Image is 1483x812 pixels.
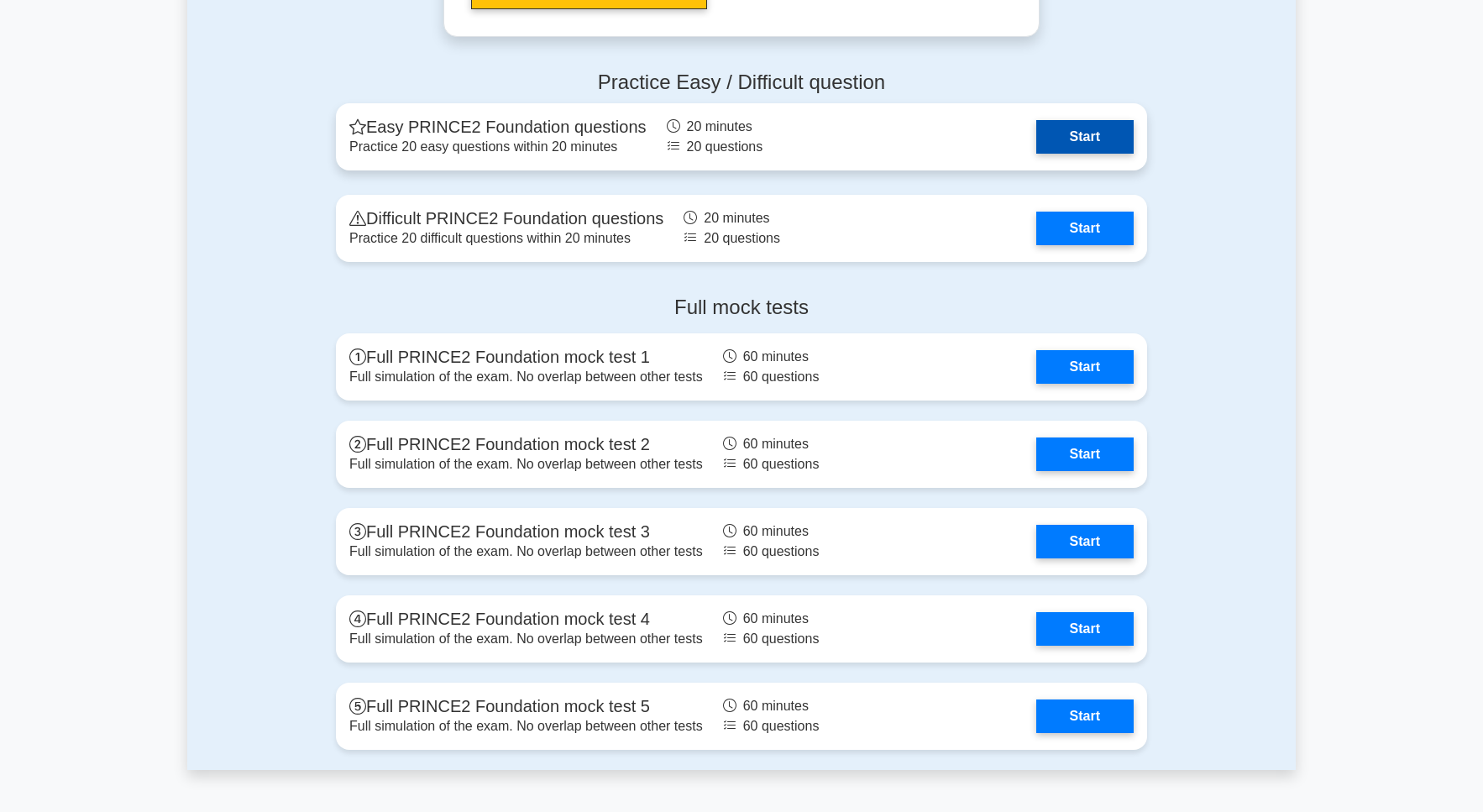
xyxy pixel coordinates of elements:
a: Start [1036,437,1134,471]
a: Start [1036,120,1134,154]
a: Start [1036,699,1134,733]
h4: Full mock tests [336,296,1147,320]
a: Start [1036,212,1134,245]
a: Start [1036,612,1134,646]
a: Start [1036,350,1134,384]
h4: Practice Easy / Difficult question [336,71,1147,95]
a: Start [1036,525,1134,558]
